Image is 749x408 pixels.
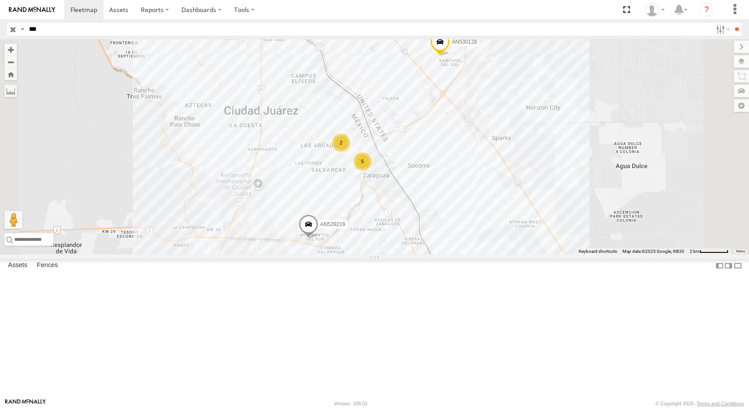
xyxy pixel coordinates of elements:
[712,23,732,36] label: Search Filter Options
[622,249,684,254] span: Map data ©2025 Google, INEGI
[4,44,17,56] button: Zoom in
[334,401,368,406] div: Version: 308.01
[4,56,17,68] button: Zoom out
[33,260,62,272] label: Fences
[736,250,745,253] a: Terms (opens in new tab)
[4,260,32,272] label: Assets
[733,259,742,272] label: Hide Summary Table
[9,7,55,13] img: rand-logo.svg
[452,39,477,45] span: AN530128
[5,399,46,408] a: Visit our Website
[690,249,700,254] span: 2 km
[715,259,724,272] label: Dock Summary Table to the Left
[697,401,744,406] a: Terms and Conditions
[642,3,668,16] div: MANUEL HERNANDEZ
[734,99,749,112] label: Map Settings
[4,211,22,229] button: Drag Pegman onto the map to open Street View
[700,3,714,17] i: ?
[655,401,744,406] div: © Copyright 2025 -
[687,248,731,255] button: Map Scale: 2 km per 61 pixels
[724,259,733,272] label: Dock Summary Table to the Right
[579,248,617,255] button: Keyboard shortcuts
[4,68,17,80] button: Zoom Home
[320,221,346,227] span: AN539216
[19,23,26,36] label: Search Query
[332,134,350,152] div: 2
[354,152,371,170] div: 5
[4,85,17,97] label: Measure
